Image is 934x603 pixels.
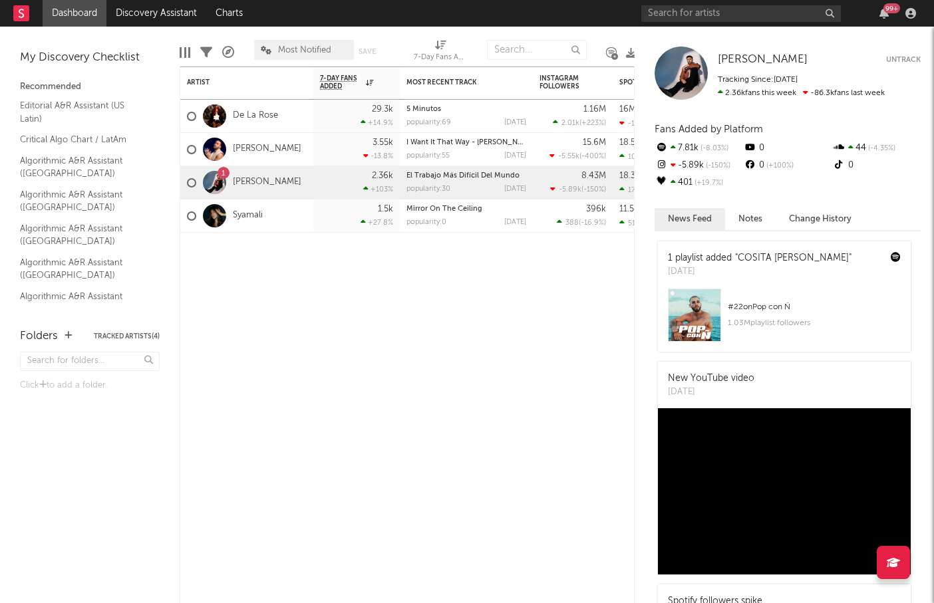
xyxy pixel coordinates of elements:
span: -150 % [704,162,730,170]
a: Algorithmic A&R Assistant ([GEOGRAPHIC_DATA]) [20,221,146,249]
div: [DATE] [668,386,754,399]
button: Change History [776,208,865,230]
button: 99+ [879,8,889,19]
button: Tracked Artists(4) [94,333,160,340]
button: Save [359,48,376,55]
div: 7-Day Fans Added (7-Day Fans Added) [414,33,467,72]
div: 18.3M [619,172,643,180]
div: New YouTube video [668,372,754,386]
a: #22onPop con Ñ1.03Mplaylist followers [658,289,911,352]
div: 1.5k [378,205,393,213]
div: 99 + [883,3,900,13]
div: 17.3k [619,185,645,194]
div: -13.8 % [363,152,393,160]
span: 388 [565,219,579,227]
div: 7-Day Fans Added (7-Day Fans Added) [414,50,467,66]
a: El Trabajo Más Difícil Del Mundo [406,172,520,180]
input: Search... [487,40,587,60]
a: Algorithmic A&R Assistant ([GEOGRAPHIC_DATA]) [20,187,146,215]
div: Filters [200,33,212,72]
div: A&R Pipeline [222,33,234,72]
span: -8.03 % [699,145,728,152]
div: popularity: 69 [406,119,451,126]
span: -150 % [583,186,604,193]
div: 44 [832,140,921,157]
div: Spotify Monthly Listeners [619,78,719,86]
a: Algorithmic A&R Assistant ([GEOGRAPHIC_DATA]) [20,289,146,316]
div: 102k [619,152,644,161]
div: 29.3k [372,105,393,114]
a: [PERSON_NAME] [233,177,301,188]
div: -126k [619,119,647,128]
span: -5.55k [558,153,579,160]
div: El Trabajo Más Difícil Del Mundo [406,172,526,180]
a: Critical Algo Chart / LatAm [20,132,146,147]
div: 0 [743,140,832,157]
span: Tracking Since: [DATE] [718,76,798,84]
div: 396k [586,205,606,213]
div: Instagram Followers [540,74,586,90]
a: 5 Minutos [406,106,441,113]
div: 7.81k [655,140,743,157]
div: 15.6M [583,138,606,147]
div: +103 % [363,185,393,193]
div: [DATE] [504,219,526,226]
a: Mirror On The Ceiling [406,205,482,213]
div: [DATE] [504,185,526,193]
a: "COSITA [PERSON_NAME]" [735,253,852,263]
span: Fans Added by Platform [655,124,763,134]
span: 7-Day Fans Added [320,74,363,90]
span: 2.36k fans this week [718,89,796,97]
div: 514 [619,219,640,227]
div: popularity: 30 [406,185,450,193]
div: [DATE] [668,265,852,279]
div: 3.55k [373,138,393,147]
button: News Feed [655,208,725,230]
div: ( ) [553,118,606,127]
div: 0 [832,157,921,174]
div: popularity: 55 [406,152,450,160]
span: -86.3k fans last week [718,89,885,97]
div: +27.8 % [361,218,393,227]
div: ( ) [557,218,606,227]
span: -5.89k [559,186,581,193]
div: # 22 on Pop con Ñ [728,299,901,315]
a: [PERSON_NAME] [718,53,808,66]
div: 1.16M [583,105,606,114]
button: Notes [725,208,776,230]
a: Algorithmic A&R Assistant ([GEOGRAPHIC_DATA]) [20,154,146,181]
div: 5 Minutos [406,106,526,113]
div: popularity: 0 [406,219,446,226]
div: Folders [20,328,58,344]
input: Search for folders... [20,352,160,371]
span: +223 % [581,120,604,127]
div: 2.36k [372,172,393,180]
div: Mirror On The Ceiling [406,205,526,213]
div: 1.03M playlist followers [728,315,901,331]
div: -5.89k [655,157,743,174]
div: 1 playlist added [668,251,852,265]
div: 16M [619,105,636,114]
div: Edit Columns [180,33,190,72]
a: I Want It That Way - [PERSON_NAME] Remix [406,139,558,146]
div: [DATE] [504,119,526,126]
a: De La Rose [233,110,278,122]
a: Syamali [233,210,263,221]
div: Most Recent Track [406,78,506,86]
span: -16.9 % [581,219,604,227]
input: Search for artists [641,5,841,22]
div: 8.43M [581,172,606,180]
span: -400 % [581,153,604,160]
span: -4.35 % [866,145,895,152]
span: Most Notified [278,46,331,55]
button: Untrack [886,53,921,66]
div: Click to add a folder. [20,378,160,394]
div: My Discovery Checklist [20,50,160,66]
a: [PERSON_NAME] [233,144,301,155]
span: [PERSON_NAME] [718,54,808,65]
span: +100 % [764,162,794,170]
div: 18.5M [619,138,643,147]
div: 401 [655,174,743,191]
div: Recommended [20,79,160,95]
div: ( ) [549,152,606,160]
